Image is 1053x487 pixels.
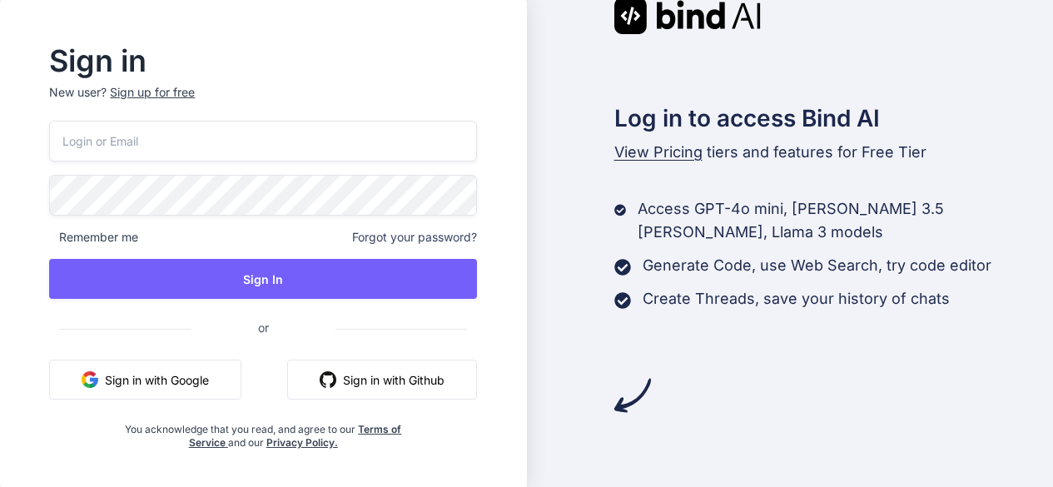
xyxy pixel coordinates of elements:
[82,371,98,388] img: google
[49,121,477,162] input: Login or Email
[49,259,477,299] button: Sign In
[110,84,195,101] div: Sign up for free
[643,254,991,277] p: Generate Code, use Web Search, try code editor
[352,229,477,246] span: Forgot your password?
[189,423,402,449] a: Terms of Service
[266,436,338,449] a: Privacy Policy.
[614,377,651,414] img: arrow
[191,307,335,348] span: or
[49,360,241,400] button: Sign in with Google
[49,84,477,121] p: New user?
[121,413,406,450] div: You acknowledge that you read, and agree to our and our
[638,197,1053,244] p: Access GPT-4o mini, [PERSON_NAME] 3.5 [PERSON_NAME], Llama 3 models
[614,143,703,161] span: View Pricing
[49,47,477,74] h2: Sign in
[287,360,477,400] button: Sign in with Github
[49,229,138,246] span: Remember me
[320,371,336,388] img: github
[643,287,950,311] p: Create Threads, save your history of chats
